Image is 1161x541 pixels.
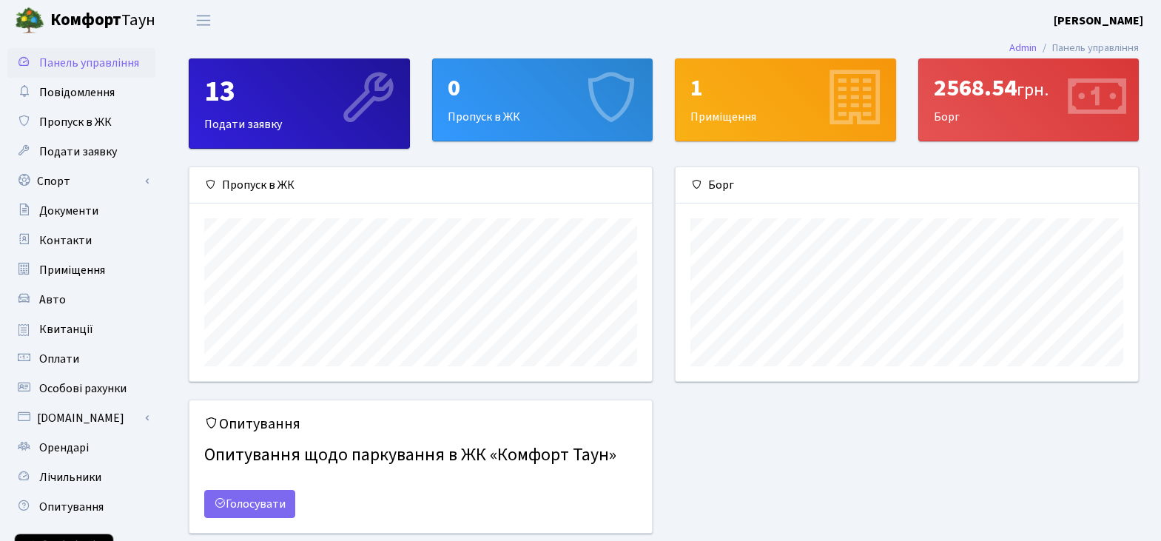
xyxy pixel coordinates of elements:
div: 2568.54 [934,74,1124,102]
span: Приміщення [39,262,105,278]
div: Борг [919,59,1139,141]
span: Опитування [39,499,104,515]
span: Квитанції [39,321,93,337]
a: Особові рахунки [7,374,155,403]
a: Авто [7,285,155,315]
b: [PERSON_NAME] [1054,13,1143,29]
a: Спорт [7,167,155,196]
div: Борг [676,167,1138,204]
a: Повідомлення [7,78,155,107]
a: [PERSON_NAME] [1054,12,1143,30]
span: Подати заявку [39,144,117,160]
a: Контакти [7,226,155,255]
li: Панель управління [1037,40,1139,56]
a: Опитування [7,492,155,522]
div: Пропуск в ЖК [433,59,653,141]
div: 13 [204,74,394,110]
button: Переключити навігацію [185,8,222,33]
a: Оплати [7,344,155,374]
a: 1Приміщення [675,58,896,141]
span: Пропуск в ЖК [39,114,112,130]
span: грн. [1017,77,1049,103]
a: 13Подати заявку [189,58,410,149]
a: Приміщення [7,255,155,285]
nav: breadcrumb [987,33,1161,64]
a: Лічильники [7,463,155,492]
a: 0Пропуск в ЖК [432,58,653,141]
span: Особові рахунки [39,380,127,397]
img: logo.png [15,6,44,36]
div: 1 [690,74,881,102]
a: Орендарі [7,433,155,463]
a: Пропуск в ЖК [7,107,155,137]
a: Квитанції [7,315,155,344]
div: 0 [448,74,638,102]
div: Приміщення [676,59,895,141]
div: Пропуск в ЖК [189,167,652,204]
span: Повідомлення [39,84,115,101]
h5: Опитування [204,415,637,433]
span: Контакти [39,232,92,249]
a: Admin [1009,40,1037,56]
span: Таун [50,8,155,33]
a: Документи [7,196,155,226]
span: Оплати [39,351,79,367]
div: Подати заявку [189,59,409,148]
span: Документи [39,203,98,219]
a: Голосувати [204,490,295,518]
span: Орендарі [39,440,89,456]
h4: Опитування щодо паркування в ЖК «Комфорт Таун» [204,439,637,472]
a: Подати заявку [7,137,155,167]
span: Лічильники [39,469,101,485]
b: Комфорт [50,8,121,32]
span: Авто [39,292,66,308]
a: [DOMAIN_NAME] [7,403,155,433]
span: Панель управління [39,55,139,71]
a: Панель управління [7,48,155,78]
